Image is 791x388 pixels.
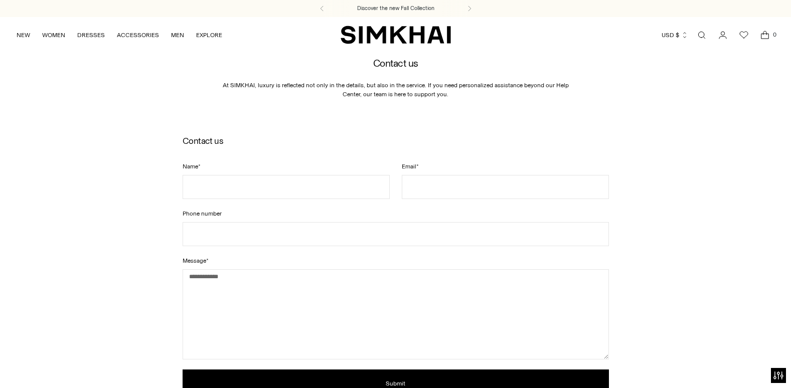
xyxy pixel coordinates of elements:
[692,25,712,45] a: Open search modal
[770,30,779,39] span: 0
[171,24,184,46] a: MEN
[42,24,65,46] a: WOMEN
[357,5,434,13] a: Discover the new Fall Collection
[662,24,688,46] button: USD $
[183,136,609,145] h2: Contact us
[77,24,105,46] a: DRESSES
[117,24,159,46] a: ACCESSORIES
[183,162,390,171] label: Name
[220,81,571,126] p: At SIMKHAI, luxury is reflected not only in the details, but also in the service. If you need per...
[183,256,609,265] label: Message
[755,25,775,45] a: Open cart modal
[402,162,609,171] label: Email
[713,25,733,45] a: Go to the account page
[196,24,222,46] a: EXPLORE
[183,209,609,218] label: Phone number
[341,25,451,45] a: SIMKHAI
[220,58,571,69] h2: Contact us
[734,25,754,45] a: Wishlist
[17,24,30,46] a: NEW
